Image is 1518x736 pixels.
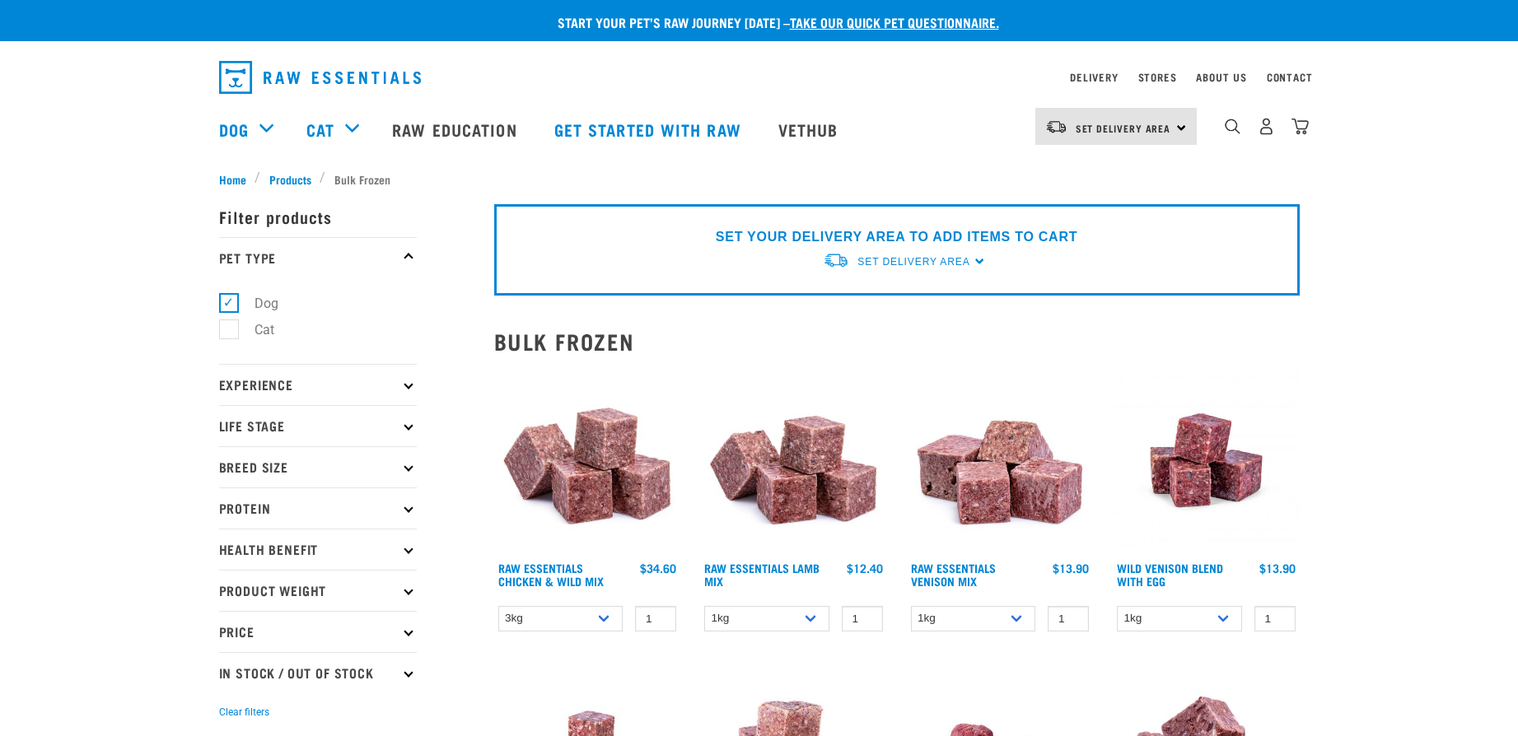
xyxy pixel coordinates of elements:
div: $34.60 [640,561,676,575]
a: Dog [219,117,249,142]
a: Home [219,170,255,188]
label: Dog [228,293,285,314]
img: van-moving.png [1045,119,1067,134]
h2: Bulk Frozen [494,328,1300,354]
a: Vethub [762,96,859,162]
img: 1113 RE Venison Mix 01 [907,367,1094,554]
p: Filter products [219,196,417,237]
img: Venison Egg 1616 [1113,367,1300,554]
input: 1 [842,606,883,631]
input: 1 [635,606,676,631]
p: Product Weight [219,570,417,611]
a: About Us [1196,74,1246,80]
button: Clear filters [219,705,269,720]
img: Raw Essentials Logo [219,61,421,94]
img: user.png [1258,118,1275,135]
div: $13.90 [1259,561,1296,575]
a: Contact [1267,74,1313,80]
a: Cat [306,117,334,142]
a: Wild Venison Blend with Egg [1117,565,1223,584]
div: $13.90 [1053,561,1089,575]
img: home-icon-1@2x.png [1225,119,1240,134]
input: 1 [1254,606,1296,631]
span: Products [269,170,311,188]
nav: breadcrumbs [219,170,1300,188]
div: $12.40 [847,561,883,575]
img: Pile Of Cubed Chicken Wild Meat Mix [494,367,681,554]
input: 1 [1048,606,1089,631]
p: Price [219,611,417,652]
p: Pet Type [219,237,417,278]
a: take our quick pet questionnaire. [790,18,999,26]
p: In Stock / Out Of Stock [219,652,417,693]
a: Raw Essentials Lamb Mix [704,565,820,584]
a: Raw Essentials Venison Mix [911,565,996,584]
p: Life Stage [219,405,417,446]
a: Raw Education [376,96,537,162]
p: Breed Size [219,446,417,487]
a: Raw Essentials Chicken & Wild Mix [498,565,604,584]
img: ?1041 RE Lamb Mix 01 [700,367,887,554]
p: Experience [219,364,417,405]
p: Protein [219,487,417,529]
img: van-moving.png [823,252,849,269]
a: Delivery [1070,74,1118,80]
img: home-icon@2x.png [1291,118,1309,135]
span: Set Delivery Area [1076,125,1171,131]
a: Stores [1138,74,1177,80]
p: Health Benefit [219,529,417,570]
p: SET YOUR DELIVERY AREA TO ADD ITEMS TO CART [716,227,1077,247]
label: Cat [228,319,281,340]
nav: dropdown navigation [206,54,1313,100]
span: Set Delivery Area [857,256,969,268]
a: Get started with Raw [538,96,762,162]
a: Products [260,170,320,188]
span: Home [219,170,246,188]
